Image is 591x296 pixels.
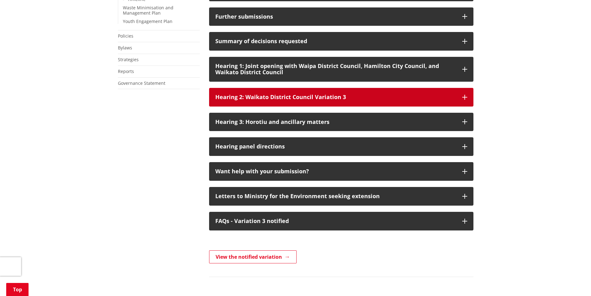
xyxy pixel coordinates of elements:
[209,32,473,51] button: Summary of decisions requested
[209,187,473,206] button: Letters to Ministry for the Environment seeking extension
[209,212,473,230] button: FAQs - Variation 3 notified
[215,94,456,100] div: Hearing 2: Waikato District Council Variation 3
[209,137,473,156] button: Hearing panel directions
[118,33,133,39] a: Policies
[209,88,473,107] button: Hearing 2: Waikato District Council Variation 3
[118,68,134,74] a: Reports
[215,143,456,150] div: Hearing panel directions
[123,18,172,24] a: Youth Engagement Plan
[118,45,132,51] a: Bylaws
[215,119,456,125] div: Hearing 3: Horotiu and ancillary matters
[215,38,456,44] div: Summary of decisions requested
[562,270,585,292] iframe: Messenger Launcher
[215,218,456,224] div: FAQs - Variation 3 notified
[209,7,473,26] button: Further submissions
[209,113,473,131] button: Hearing 3: Horotiu and ancillary matters
[123,5,173,16] a: Waste Minimisation and Management Plan
[215,193,456,199] div: Letters to Ministry for the Environment seeking extension
[118,80,165,86] a: Governance Statement
[215,168,456,175] div: Want help with your submission?
[209,57,473,82] button: Hearing 1: Joint opening with Waipa District Council, Hamilton City Council, and Waikato District...
[215,14,456,20] div: Further submissions
[209,250,297,263] a: View the notified variation
[215,63,456,75] p: Hearing 1: Joint opening with Waipa District Council, Hamilton City Council, and Waikato District...
[6,283,29,296] a: Top
[209,162,473,181] button: Want help with your submission?
[118,57,139,62] a: Strategies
